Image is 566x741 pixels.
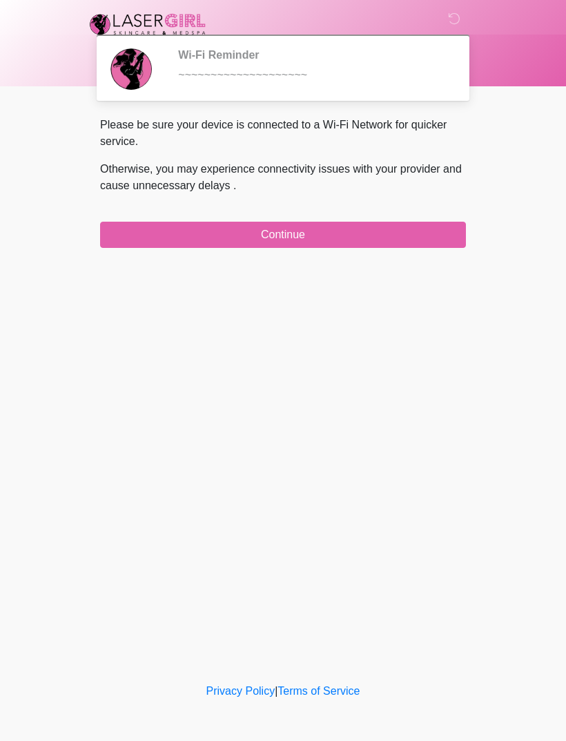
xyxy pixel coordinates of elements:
h2: Wi-Fi Reminder [178,48,445,61]
img: Agent Avatar [110,48,152,90]
p: Otherwise, you may experience connectivity issues with your provider and cause unnecessary delays . [100,161,466,194]
div: ~~~~~~~~~~~~~~~~~~~~ [178,67,445,84]
a: Privacy Policy [206,685,275,697]
a: | [275,685,277,697]
button: Continue [100,222,466,248]
a: Terms of Service [277,685,360,697]
p: Please be sure your device is connected to a Wi-Fi Network for quicker service. [100,117,466,150]
img: Laser Girl Med Spa LLC Logo [86,10,209,38]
